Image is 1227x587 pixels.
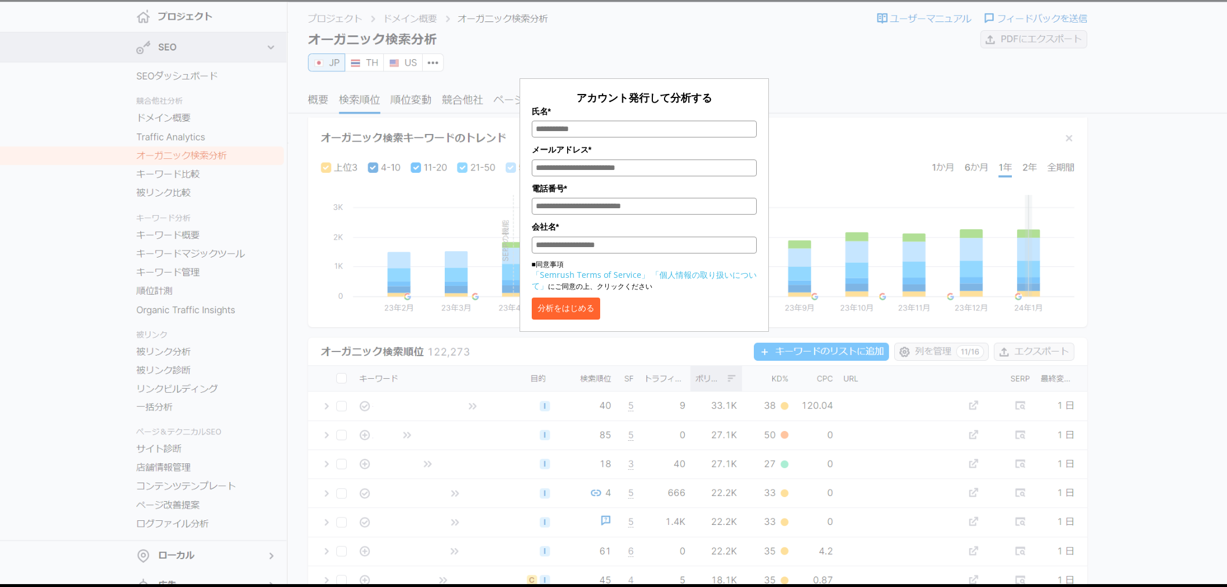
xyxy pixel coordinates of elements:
[532,269,649,280] a: 「Semrush Terms of Service」
[576,90,712,104] span: アカウント発行して分析する
[532,259,757,292] p: ■同意事項 にご同意の上、クリックください
[532,182,757,195] label: 電話番号*
[532,269,757,291] a: 「個人情報の取り扱いについて」
[532,143,757,156] label: メールアドレス*
[532,298,600,320] button: 分析をはじめる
